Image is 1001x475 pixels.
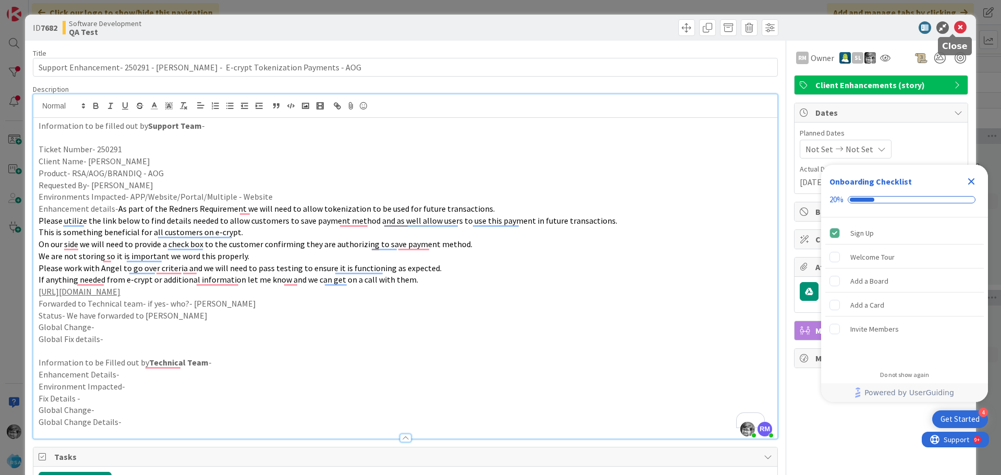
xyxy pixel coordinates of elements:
[39,321,772,333] p: Global Change-
[829,175,912,188] div: Onboarding Checklist
[39,203,772,215] p: Enhancement details-
[825,222,984,245] div: Sign Up is complete.
[821,217,988,364] div: Checklist items
[39,404,772,416] p: Global Change-
[33,84,69,94] span: Description
[758,422,772,436] span: RM
[39,215,617,226] span: Please utilize the link below to find details needed to allow customers to save payment method an...
[932,410,988,428] div: Open Get Started checklist, remaining modules: 4
[815,324,949,337] span: Mirrors
[805,143,833,155] span: Not Set
[33,21,57,34] span: ID
[800,164,962,175] span: Actual Dates
[39,155,772,167] p: Client Name- [PERSON_NAME]
[815,106,949,119] span: Dates
[796,52,809,64] div: RM
[740,422,755,436] img: 00gjZTNOhBlReilyG3fzU270uaIEsW16.jpg
[39,310,772,322] p: Status- We have forwarded to [PERSON_NAME]
[69,19,141,28] span: Software Development
[39,120,772,132] p: Information to be filled out by -
[825,318,984,340] div: Invite Members is incomplete.
[39,143,772,155] p: Ticket Number- 250291
[825,270,984,293] div: Add a Board is incomplete.
[825,246,984,269] div: Welcome Tour is incomplete.
[880,371,929,379] div: Do not show again
[821,165,988,402] div: Checklist Container
[850,275,888,287] div: Add a Board
[829,195,980,204] div: Checklist progress: 20%
[850,251,895,263] div: Welcome Tour
[852,52,863,64] div: SL
[815,261,949,273] span: Attachments
[39,333,772,345] p: Global Fix details-
[39,357,772,369] p: Information to be Filled out by -
[39,263,442,273] span: Please work with Angel to go over criteria and we will need to pass testing to ensure it is funct...
[829,195,844,204] div: 20%
[941,414,980,424] div: Get Started
[39,381,772,393] p: Environment Impacted-
[39,167,772,179] p: Product- RSA/AOG/BRANDIQ - AOG
[800,128,962,139] span: Planned Dates
[850,227,874,239] div: Sign Up
[811,52,834,64] span: Owner
[942,41,968,51] h5: Close
[850,299,884,311] div: Add a Card
[825,294,984,316] div: Add a Card is incomplete.
[33,118,777,439] div: To enrich screen reader interactions, please activate Accessibility in Grammarly extension settings
[118,203,495,214] span: As part of the Redners Requirement we will need to allow tokenization to be used for future trans...
[39,179,772,191] p: Requested By- [PERSON_NAME]
[963,173,980,190] div: Close Checklist
[53,4,58,13] div: 9+
[846,143,873,155] span: Not Set
[149,357,209,368] strong: Technical Team
[69,28,141,36] b: QA Test
[39,369,772,381] p: Enhancement Details-
[864,52,876,64] img: KS
[39,393,772,405] p: Fix Details -
[850,323,899,335] div: Invite Members
[815,352,949,364] span: Metrics
[39,251,249,261] span: We are not storing so it is important we word this properly.
[39,227,243,237] span: This is something beneficial for all customers on e-crypt.
[22,2,47,14] span: Support
[864,386,954,399] span: Powered by UserGuiding
[39,239,472,249] span: On our side we will need to provide a check box to the customer confirming they are authorizing t...
[815,79,949,91] span: Client Enhancements (story)
[821,383,988,402] div: Footer
[979,408,988,417] div: 4
[148,120,202,131] strong: Support Team
[39,274,418,285] span: If anything needed from e-crypt or additional information let me know and we can get on a call wi...
[33,48,46,58] label: Title
[33,58,778,77] input: type card name here...
[39,286,120,297] a: [URL][DOMAIN_NAME]
[39,191,772,203] p: Environments Impacted- APP/Website/Portal/Multiple - Website
[39,298,772,310] p: Forwarded to Technical team- if yes- who?- [PERSON_NAME]
[826,383,983,402] a: Powered by UserGuiding
[815,233,949,246] span: Custom Fields
[839,52,851,64] img: RD
[41,22,57,33] b: 7682
[800,176,825,188] span: [DATE]
[39,416,772,428] p: Global Change Details-
[54,450,759,463] span: Tasks
[815,205,949,218] span: Block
